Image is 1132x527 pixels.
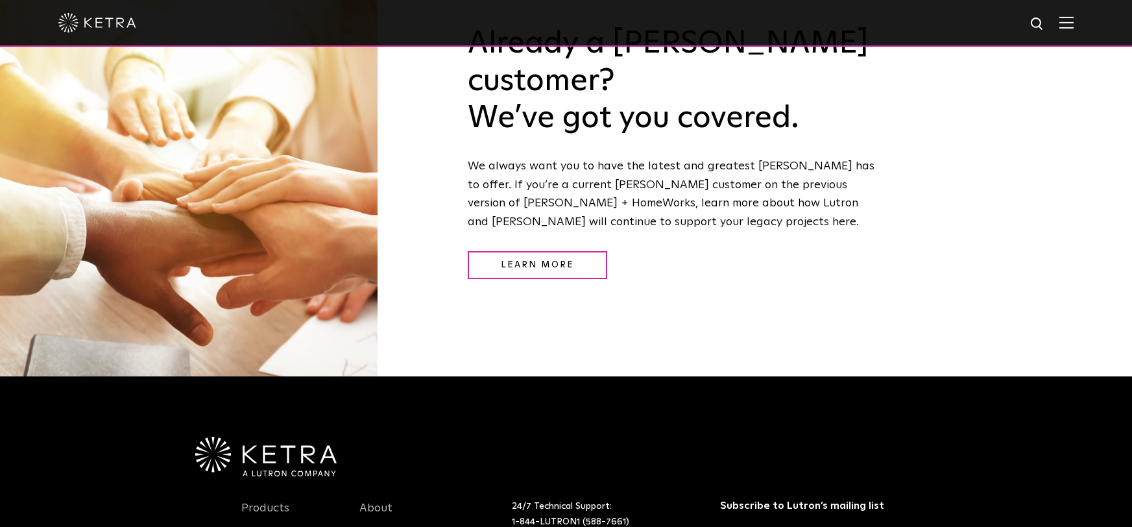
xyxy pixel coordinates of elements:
[58,13,136,32] img: ketra-logo-2019-white
[468,251,607,279] a: Learn More
[512,517,629,526] a: 1-844-LUTRON1 (588-7661)
[468,25,881,138] h3: Already a [PERSON_NAME] customer? We’ve got you covered.
[1030,16,1046,32] img: search icon
[720,499,887,513] h3: Subscribe to Lutron’s mailing list
[1059,16,1074,29] img: Hamburger%20Nav.svg
[468,157,881,232] p: We always want you to have the latest and greatest [PERSON_NAME] has to offer. If you’re a curren...
[195,437,337,477] img: Ketra-aLutronCo_White_RGB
